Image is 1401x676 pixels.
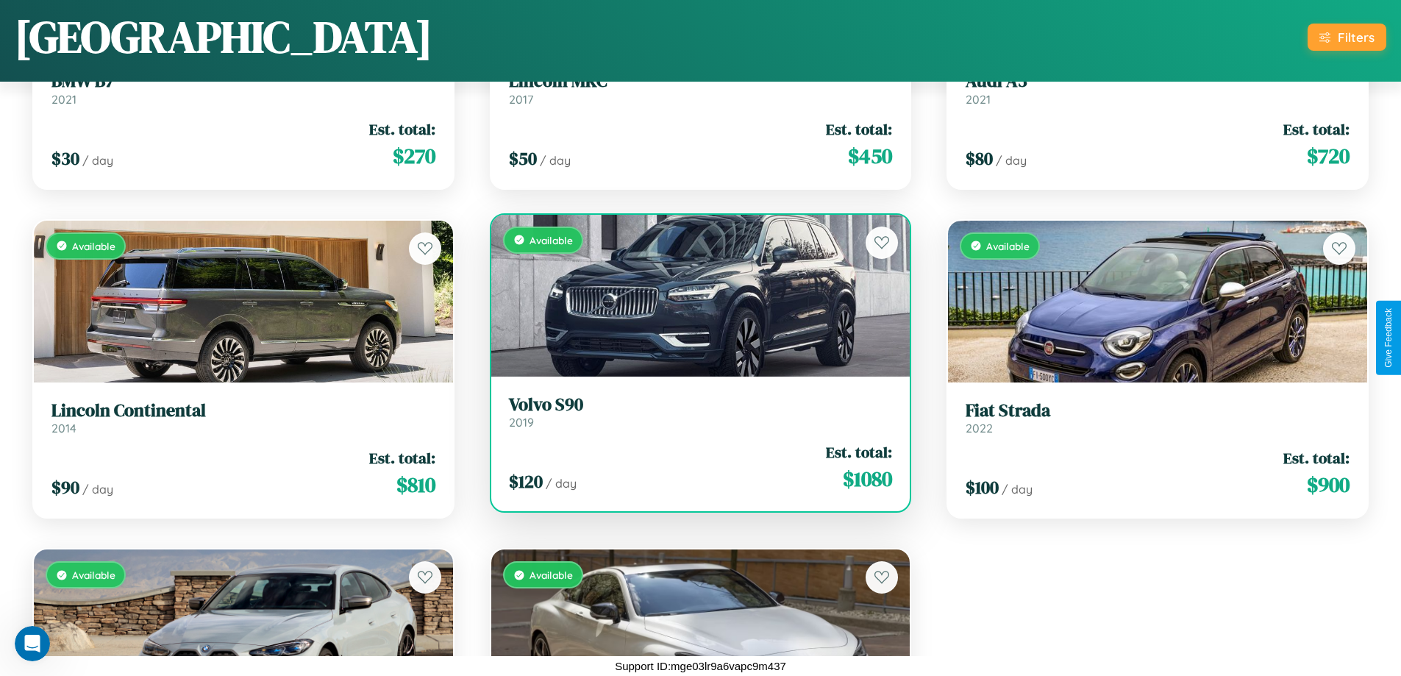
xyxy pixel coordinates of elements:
iframe: Intercom live chat [15,626,50,661]
p: Support ID: mge03lr9a6vapc9m437 [615,656,786,676]
span: 2021 [966,92,991,107]
span: $ 270 [393,141,435,171]
span: / day [546,476,577,491]
a: Lincoln MKC2017 [509,71,893,107]
h3: Audi A3 [966,71,1350,92]
span: Est. total: [826,118,892,140]
span: $ 1080 [843,464,892,494]
span: / day [82,482,113,497]
span: $ 720 [1307,141,1350,171]
span: $ 30 [51,146,79,171]
div: Filters [1338,29,1375,45]
a: BMW B72021 [51,71,435,107]
span: Est. total: [1283,447,1350,469]
a: Lincoln Continental2014 [51,400,435,436]
span: $ 810 [396,470,435,499]
span: 2014 [51,421,76,435]
h3: BMW B7 [51,71,435,92]
h3: Lincoln Continental [51,400,435,421]
span: Available [530,569,573,581]
span: $ 120 [509,469,543,494]
a: Audi A32021 [966,71,1350,107]
span: / day [1002,482,1033,497]
span: 2022 [966,421,993,435]
span: Available [986,240,1030,252]
span: / day [996,153,1027,168]
span: / day [82,153,113,168]
span: Est. total: [369,447,435,469]
span: Available [72,240,115,252]
span: $ 450 [848,141,892,171]
span: 2019 [509,415,534,430]
span: 2017 [509,92,533,107]
a: Fiat Strada2022 [966,400,1350,436]
span: Est. total: [826,441,892,463]
button: Filters [1308,24,1386,51]
span: $ 50 [509,146,537,171]
span: $ 900 [1307,470,1350,499]
span: Available [530,234,573,246]
h3: Lincoln MKC [509,71,893,92]
span: Est. total: [1283,118,1350,140]
span: $ 100 [966,475,999,499]
h3: Fiat Strada [966,400,1350,421]
span: 2021 [51,92,76,107]
span: Est. total: [369,118,435,140]
h3: Volvo S90 [509,394,893,416]
span: $ 90 [51,475,79,499]
h1: [GEOGRAPHIC_DATA] [15,7,432,67]
span: $ 80 [966,146,993,171]
span: / day [540,153,571,168]
div: Give Feedback [1383,308,1394,368]
a: Volvo S902019 [509,394,893,430]
span: Available [72,569,115,581]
